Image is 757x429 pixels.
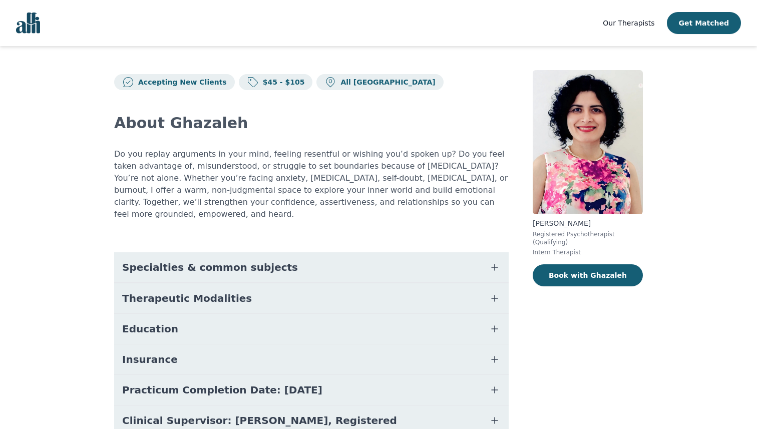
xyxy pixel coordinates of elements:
[533,230,643,246] p: Registered Psychotherapist (Qualifying)
[603,19,654,27] span: Our Therapists
[114,148,509,220] p: Do you replay arguments in your mind, feeling resentful or wishing you’d spoken up? Do you feel t...
[533,218,643,228] p: [PERSON_NAME]
[114,314,509,344] button: Education
[114,375,509,405] button: Practicum Completion Date: [DATE]
[603,17,654,29] a: Our Therapists
[114,344,509,374] button: Insurance
[122,352,178,366] span: Insurance
[122,322,178,336] span: Education
[114,114,509,132] h2: About Ghazaleh
[114,252,509,282] button: Specialties & common subjects
[114,283,509,313] button: Therapeutic Modalities
[667,12,741,34] button: Get Matched
[16,13,40,34] img: alli logo
[533,264,643,286] button: Book with Ghazaleh
[122,260,298,274] span: Specialties & common subjects
[122,383,322,397] span: Practicum Completion Date: [DATE]
[134,77,227,87] p: Accepting New Clients
[533,70,643,214] img: Ghazaleh_Bozorg
[259,77,305,87] p: $45 - $105
[336,77,435,87] p: All [GEOGRAPHIC_DATA]
[122,291,252,305] span: Therapeutic Modalities
[533,248,643,256] p: Intern Therapist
